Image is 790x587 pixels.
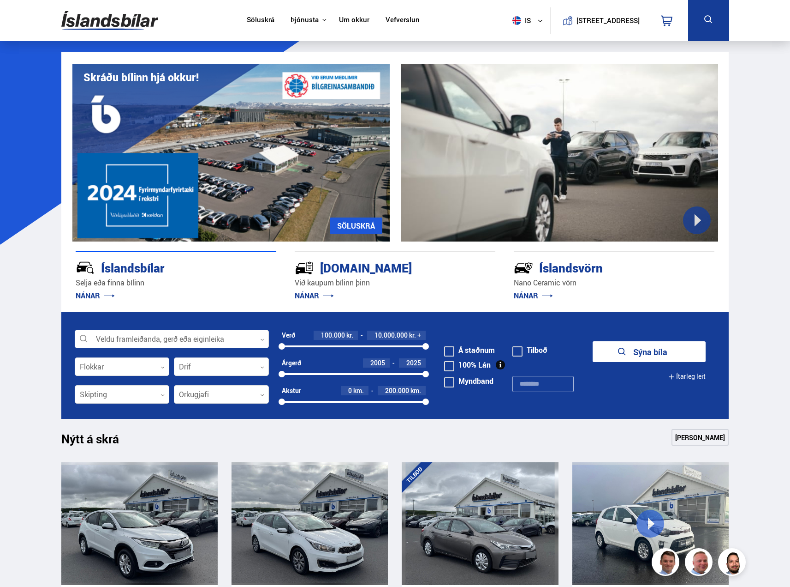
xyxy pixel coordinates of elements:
[385,386,409,395] span: 200.000
[282,359,301,367] div: Árgerð
[555,7,645,34] a: [STREET_ADDRESS]
[339,16,369,25] a: Um okkur
[512,346,547,354] label: Tilboð
[668,366,706,387] button: Ítarleg leit
[514,259,682,275] div: Íslandsvörn
[514,258,533,278] img: -Svtn6bYgwAsiwNX.svg
[719,550,747,577] img: nhp88E3Fdnt1Opn2.png
[295,259,463,275] div: [DOMAIN_NAME]
[72,64,390,242] img: eKx6w-_Home_640_.png
[76,259,244,275] div: Íslandsbílar
[370,358,385,367] span: 2005
[374,331,408,339] span: 10.000.000
[444,361,491,369] label: 100% Lán
[295,258,314,278] img: tr5P-W3DuiFaO7aO.svg
[348,386,352,395] span: 0
[282,332,295,339] div: Verð
[76,290,115,301] a: NÁNAR
[444,377,493,385] label: Myndband
[409,332,416,339] span: kr.
[61,6,158,36] img: G0Ugv5HjCgRt.svg
[406,358,421,367] span: 2025
[346,332,353,339] span: kr.
[417,332,421,339] span: +
[653,550,681,577] img: FbJEzSuNWCJXmdc-.webp
[444,346,495,354] label: Á staðnum
[295,278,495,288] p: Við kaupum bílinn þinn
[686,550,714,577] img: siFngHWaQ9KaOqBr.png
[291,16,319,24] button: Þjónusta
[386,16,420,25] a: Vefverslun
[593,341,706,362] button: Sýna bíla
[509,16,532,25] span: is
[410,387,421,394] span: km.
[247,16,274,25] a: Söluskrá
[514,278,714,288] p: Nano Ceramic vörn
[671,429,729,446] a: [PERSON_NAME]
[321,331,345,339] span: 100.000
[76,278,276,288] p: Selja eða finna bílinn
[76,258,95,278] img: JRvxyua_JYH6wB4c.svg
[353,387,364,394] span: km.
[580,17,636,24] button: [STREET_ADDRESS]
[330,218,382,234] a: SÖLUSKRÁ
[509,7,550,34] button: is
[83,71,199,84] h1: Skráðu bílinn hjá okkur!
[282,387,301,394] div: Akstur
[514,290,553,301] a: NÁNAR
[512,16,521,25] img: svg+xml;base64,PHN2ZyB4bWxucz0iaHR0cDovL3d3dy53My5vcmcvMjAwMC9zdmciIHdpZHRoPSI1MTIiIGhlaWdodD0iNT...
[61,432,135,451] h1: Nýtt á skrá
[295,290,334,301] a: NÁNAR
